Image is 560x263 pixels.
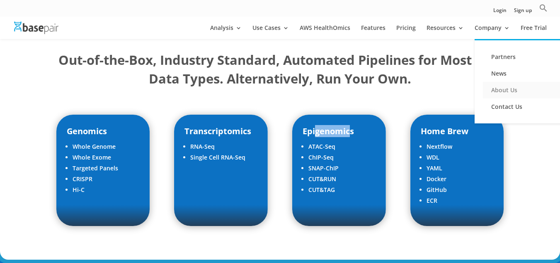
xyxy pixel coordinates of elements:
[303,125,354,137] span: Epigenomics
[210,25,242,39] a: Analysis
[427,174,493,184] li: Docker
[73,163,139,174] li: Targeted Panels
[252,25,289,39] a: Use Cases
[475,25,510,39] a: Company
[73,141,139,152] li: Whole Genome
[308,163,375,174] li: SNAP-ChIP
[300,25,350,39] a: AWS HealthOmics
[73,184,139,195] li: Hi-C
[14,22,58,34] img: Basepair
[73,152,139,163] li: Whole Exome
[308,184,375,195] li: CUT&TAG
[190,152,257,163] li: Single Cell RNA-Seq
[421,125,468,137] span: Home Brew
[361,25,385,39] a: Features
[539,4,548,17] a: Search Icon Link
[73,174,139,184] li: CRISPR
[308,174,375,184] li: CUT&RUN
[427,25,464,39] a: Resources
[396,25,416,39] a: Pricing
[514,8,532,17] a: Sign up
[427,195,493,206] li: ECR
[308,152,375,163] li: ChIP-Seq
[427,152,493,163] li: WDL
[493,8,507,17] a: Login
[427,184,493,195] li: GitHub
[519,221,550,253] iframe: Drift Widget Chat Controller
[539,4,548,12] svg: Search
[67,125,107,137] span: Genomics
[58,51,502,87] strong: Out-of-the-Box, Industry Standard, Automated Pipelines for Most NGS Data Types. Alternatively, Ru...
[308,141,375,152] li: ATAC-Seq
[427,163,493,174] li: YAML
[427,141,493,152] li: Nextflow
[184,125,251,137] span: Transcriptomics
[190,141,257,152] li: RNA-Seq
[521,25,547,39] a: Free Trial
